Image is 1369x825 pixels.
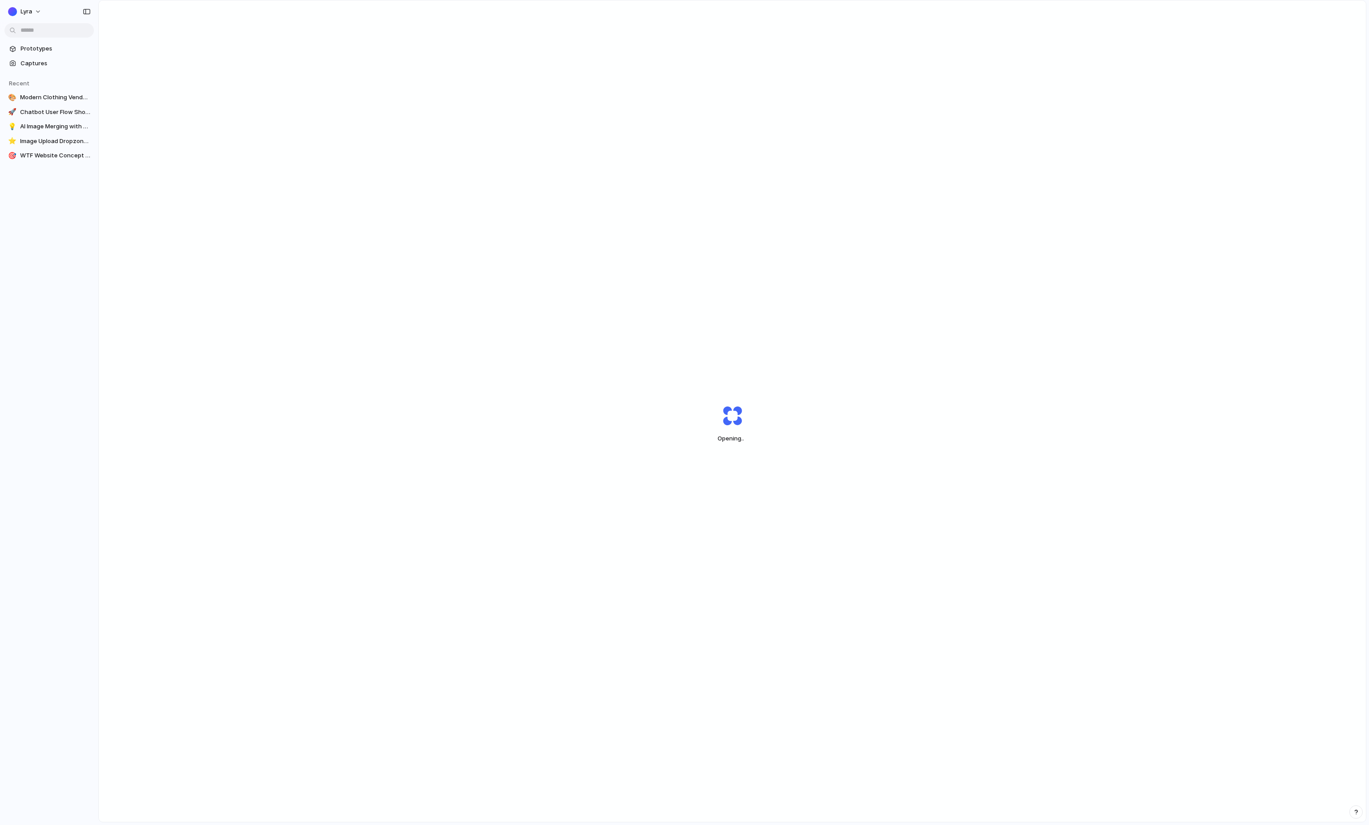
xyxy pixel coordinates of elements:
span: WTF Website Concept Showcase [20,151,90,160]
a: Captures [4,57,94,70]
div: ⭐ [8,137,17,146]
span: Chatbot User Flow Showcase [20,108,90,117]
span: AI Image Merging with Gemini Nano-Banana [20,122,90,131]
span: .. [741,435,744,442]
a: Prototypes [4,42,94,55]
button: Lyra [4,4,46,19]
a: 💡AI Image Merging with Gemini Nano-Banana [4,120,94,133]
div: 🎨 [8,93,17,102]
span: Lyra [21,7,32,16]
a: 🎯WTF Website Concept Showcase [4,149,94,162]
a: ⭐Image Upload Dropzone with Supported Formats [4,135,94,148]
div: 🚀 [8,108,17,117]
span: Image Upload Dropzone with Supported Formats [20,137,90,146]
span: Opening [702,434,762,443]
a: 🎨Modern Clothing Vendor Website Design [4,91,94,104]
a: 🚀Chatbot User Flow Showcase [4,106,94,119]
span: Recent [9,80,30,87]
div: 💡 [8,122,17,131]
span: Captures [21,59,90,68]
span: Prototypes [21,44,90,53]
div: 🎯 [8,151,17,160]
span: Modern Clothing Vendor Website Design [20,93,90,102]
